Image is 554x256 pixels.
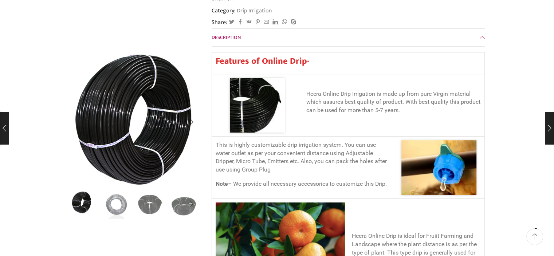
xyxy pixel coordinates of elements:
a: Heera Online Drip Lateral 3 [68,188,98,218]
li: 3 / 5 [135,189,165,218]
li: 1 / 5 [68,189,98,218]
div: Next slide [182,113,201,131]
span: Description [212,33,241,42]
img: Heera Online Drip Lateral [68,188,98,218]
a: 2 [101,189,131,220]
a: Drip Irrigation [236,6,272,15]
a: Description [212,29,485,46]
span: Share: [212,18,227,27]
div: 1 / 5 [70,55,201,186]
strong: Note [216,180,228,187]
a: 4 [135,189,165,220]
p: – We provide all necessary accessories to customize this Drip. [216,180,390,188]
li: 4 / 5 [169,189,199,218]
span: Category: [212,7,272,15]
span: Heera Online Drip Irrigation is made up from pure Virgin material which assures best quality of p... [306,90,480,114]
div: Previous slide [70,113,88,131]
li: 2 / 5 [101,189,131,218]
a: HG [169,189,199,220]
div: Next slide [182,195,201,213]
p: This is highly customizable drip irrigation system. You can use water outlet as per your convenie... [216,141,390,174]
img: online-drip-pipe [230,78,285,133]
h2: Features of Online Drip- [216,56,481,67]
